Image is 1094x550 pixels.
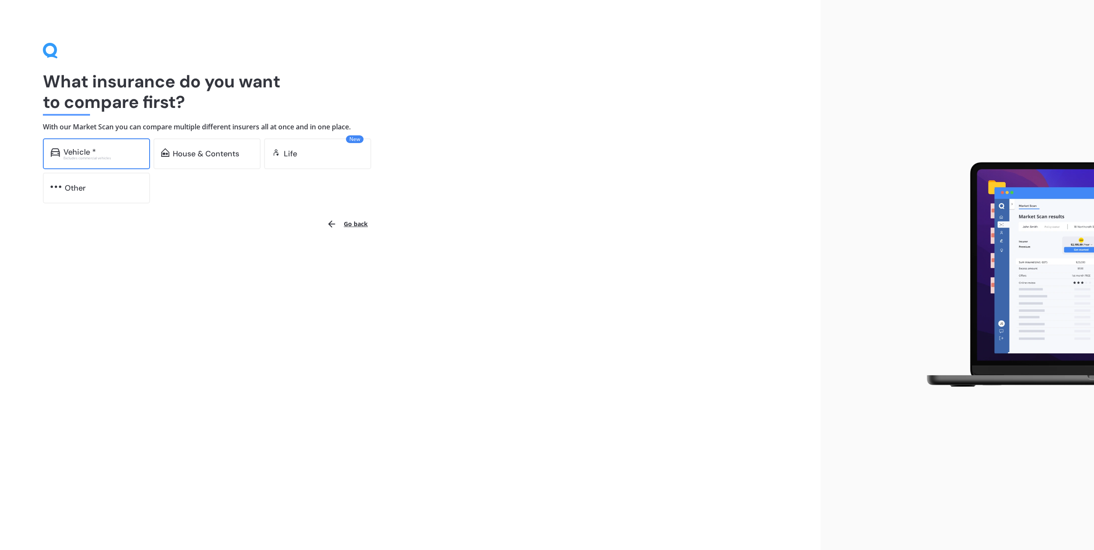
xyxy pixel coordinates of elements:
div: House & Contents [173,149,239,158]
div: Other [65,184,86,192]
img: laptop.webp [914,157,1094,393]
h4: With our Market Scan you can compare multiple different insurers all at once and in one place. [43,123,778,132]
img: life.f720d6a2d7cdcd3ad642.svg [272,148,280,157]
button: Go back [322,214,373,234]
img: home-and-contents.b802091223b8502ef2dd.svg [161,148,169,157]
img: car.f15378c7a67c060ca3f3.svg [51,148,60,157]
img: other.81dba5aafe580aa69f38.svg [51,182,61,191]
div: Vehicle * [63,148,96,156]
span: New [346,135,364,143]
div: Life [284,149,297,158]
div: Excludes commercial vehicles [63,156,142,160]
h1: What insurance do you want to compare first? [43,71,778,112]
